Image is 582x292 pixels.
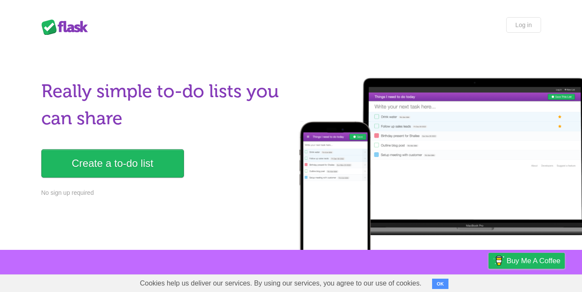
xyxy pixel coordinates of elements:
button: OK [432,279,449,289]
div: Flask Lists [41,19,93,35]
a: Buy me a coffee [489,253,565,269]
h1: Really simple to-do lists you can share [41,78,286,132]
span: Buy me a coffee [507,253,560,268]
span: Cookies help us deliver our services. By using our services, you agree to our use of cookies. [131,275,430,292]
p: No sign up required [41,188,286,197]
a: Create a to-do list [41,149,184,178]
a: Log in [506,17,541,33]
img: Buy me a coffee [493,253,504,268]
